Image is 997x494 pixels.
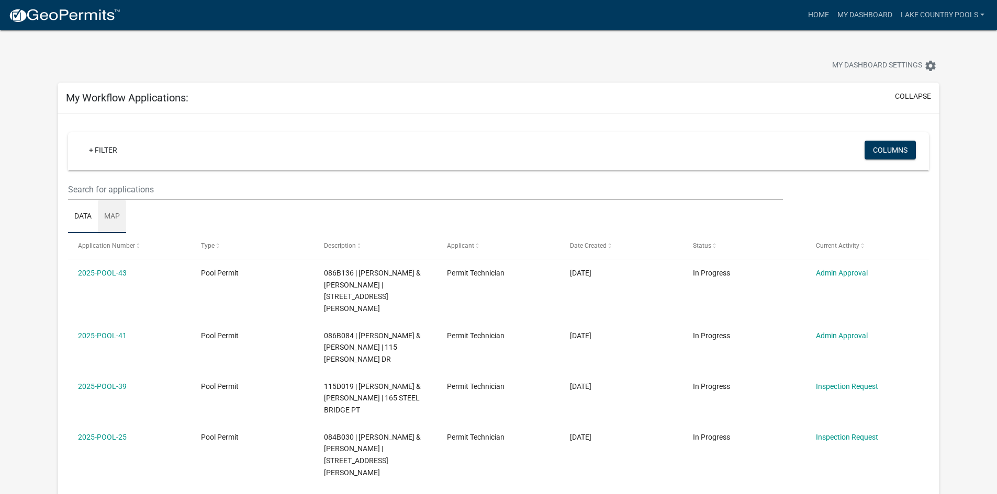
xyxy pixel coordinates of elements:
[324,242,356,249] span: Description
[897,5,989,25] a: Lake Country Pools
[865,141,916,159] button: Columns
[804,5,833,25] a: Home
[68,179,782,200] input: Search for applications
[447,382,505,390] span: Permit Technician
[201,242,215,249] span: Type
[81,141,126,159] a: + Filter
[570,433,591,441] span: 03/28/2025
[201,269,239,277] span: Pool Permit
[201,331,239,340] span: Pool Permit
[324,269,421,313] span: 086B136 | SCHOEN RANDY & ELIZABETH | 129 SINCLAIR DR
[833,5,897,25] a: My Dashboard
[68,233,191,258] datatable-header-cell: Application Number
[324,382,421,415] span: 115D019 | LEVENGOOD GARY A & LISA K | 165 STEEL BRIDGE PT
[78,242,135,249] span: Application Number
[560,233,683,258] datatable-header-cell: Date Created
[693,382,730,390] span: In Progress
[816,331,868,340] a: Admin Approval
[570,242,607,249] span: Date Created
[832,60,922,72] span: My Dashboard Settings
[693,269,730,277] span: In Progress
[824,55,945,76] button: My Dashboard Settingssettings
[693,331,730,340] span: In Progress
[447,242,474,249] span: Applicant
[314,233,437,258] datatable-header-cell: Description
[816,269,868,277] a: Admin Approval
[816,242,859,249] span: Current Activity
[693,433,730,441] span: In Progress
[78,269,127,277] a: 2025-POOL-43
[447,269,505,277] span: Permit Technician
[324,331,421,364] span: 086B084 | STRICKLAND WILLIAM A & CATHERINE P | 115 EMMA DR
[447,433,505,441] span: Permit Technician
[570,269,591,277] span: 09/08/2025
[693,242,711,249] span: Status
[201,433,239,441] span: Pool Permit
[68,200,98,234] a: Data
[816,433,878,441] a: Inspection Request
[78,382,127,390] a: 2025-POOL-39
[78,433,127,441] a: 2025-POOL-25
[78,331,127,340] a: 2025-POOL-41
[191,233,314,258] datatable-header-cell: Type
[437,233,560,258] datatable-header-cell: Applicant
[895,91,931,102] button: collapse
[924,60,937,72] i: settings
[324,433,421,477] span: 084B030 | HAIRETIS ANDREW & KELLEY | 98 BAGLEY RD
[201,382,239,390] span: Pool Permit
[66,91,188,104] h5: My Workflow Applications:
[805,233,928,258] datatable-header-cell: Current Activity
[447,331,505,340] span: Permit Technician
[570,331,591,340] span: 09/02/2025
[816,382,878,390] a: Inspection Request
[682,233,805,258] datatable-header-cell: Status
[570,382,591,390] span: 08/11/2025
[98,200,126,234] a: Map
